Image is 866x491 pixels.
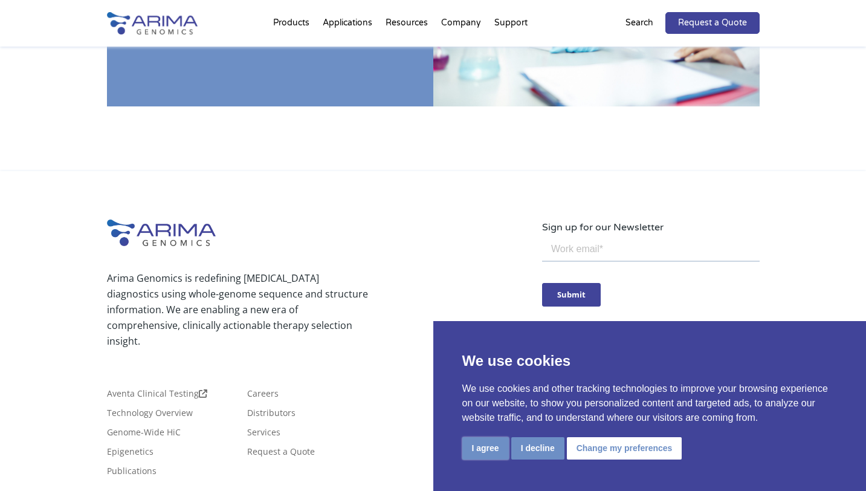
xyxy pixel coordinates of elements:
[462,382,838,425] p: We use cookies and other tracking technologies to improve your browsing experience on our website...
[247,389,279,403] a: Careers
[107,270,368,349] p: Arima Genomics is redefining [MEDICAL_DATA] diagnostics using whole-genome sequence and structure...
[625,15,653,31] p: Search
[542,235,760,314] iframe: Form 0
[462,437,509,460] button: I agree
[247,428,280,441] a: Services
[542,219,760,235] p: Sign up for our Newsletter
[107,389,207,403] a: Aventa Clinical Testing
[107,12,198,34] img: Arima-Genomics-logo
[107,428,181,441] a: Genome-Wide HiC
[247,409,296,422] a: Distributors
[567,437,682,460] button: Change my preferences
[247,447,315,461] a: Request a Quote
[107,467,157,480] a: Publications
[665,12,760,34] a: Request a Quote
[511,437,564,460] button: I decline
[107,447,153,461] a: Epigenetics
[462,350,838,372] p: We use cookies
[107,409,193,422] a: Technology Overview
[107,219,216,246] img: Arima-Genomics-logo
